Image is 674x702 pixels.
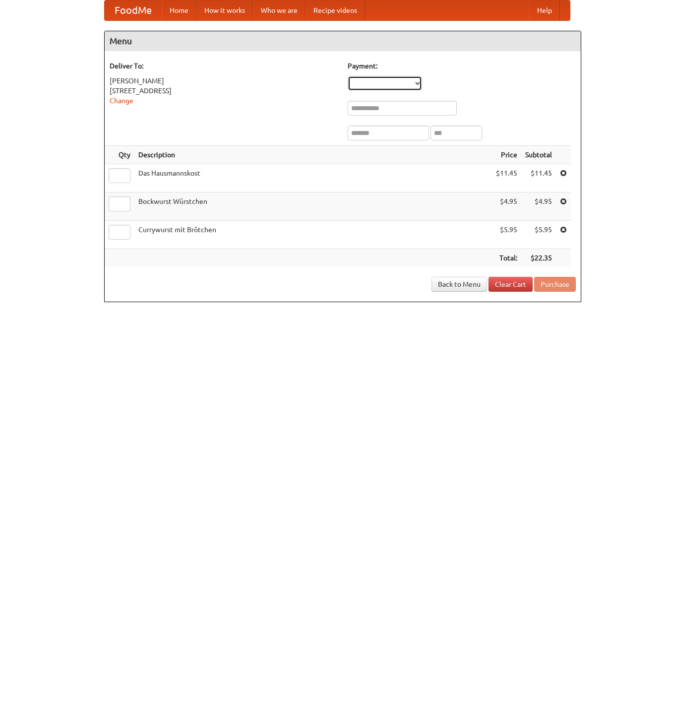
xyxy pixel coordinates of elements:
[492,249,521,267] th: Total:
[110,76,338,86] div: [PERSON_NAME]
[253,0,306,20] a: Who we are
[489,277,533,292] a: Clear Cart
[110,97,133,105] a: Change
[529,0,560,20] a: Help
[110,86,338,96] div: [STREET_ADDRESS]
[105,31,581,51] h4: Menu
[431,277,487,292] a: Back to Menu
[521,249,556,267] th: $22.35
[521,221,556,249] td: $5.95
[492,164,521,192] td: $11.45
[492,146,521,164] th: Price
[105,146,134,164] th: Qty
[521,164,556,192] td: $11.45
[105,0,162,20] a: FoodMe
[534,277,576,292] button: Purchase
[134,221,492,249] td: Currywurst mit Brötchen
[134,146,492,164] th: Description
[492,221,521,249] td: $5.95
[521,146,556,164] th: Subtotal
[348,61,576,71] h5: Payment:
[110,61,338,71] h5: Deliver To:
[521,192,556,221] td: $4.95
[134,192,492,221] td: Bockwurst Würstchen
[492,192,521,221] td: $4.95
[162,0,196,20] a: Home
[134,164,492,192] td: Das Hausmannskost
[196,0,253,20] a: How it works
[306,0,365,20] a: Recipe videos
